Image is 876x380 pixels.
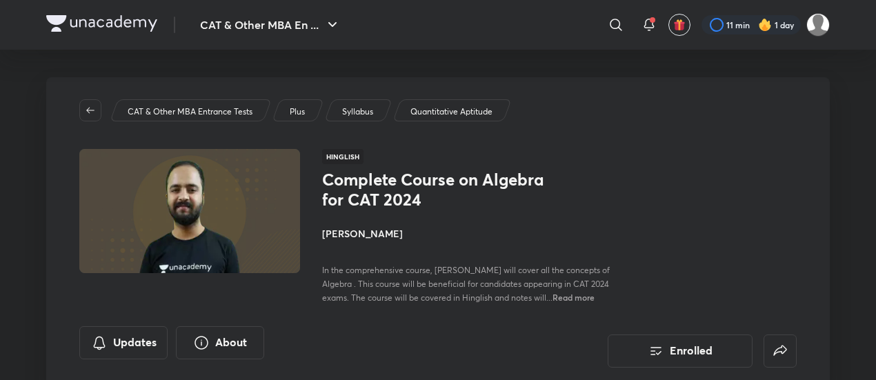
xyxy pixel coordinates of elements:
[340,106,376,118] a: Syllabus
[288,106,308,118] a: Plus
[322,170,548,210] h1: Complete Course on Algebra for CAT 2024
[126,106,255,118] a: CAT & Other MBA Entrance Tests
[608,334,753,368] button: Enrolled
[128,106,252,118] p: CAT & Other MBA Entrance Tests
[553,292,595,303] span: Read more
[668,14,690,36] button: avatar
[46,15,157,35] a: Company Logo
[176,326,264,359] button: About
[322,149,364,164] span: Hinglish
[79,326,168,359] button: Updates
[408,106,495,118] a: Quantitative Aptitude
[77,148,302,274] img: Thumbnail
[46,15,157,32] img: Company Logo
[342,106,373,118] p: Syllabus
[806,13,830,37] img: Avinash Tibrewal
[758,18,772,32] img: streak
[290,106,305,118] p: Plus
[410,106,492,118] p: Quantitative Aptitude
[764,334,797,368] button: false
[322,226,631,241] h4: [PERSON_NAME]
[673,19,686,31] img: avatar
[322,265,610,303] span: In the comprehensive course, [PERSON_NAME] will cover all the concepts of Algebra . This course w...
[192,11,349,39] button: CAT & Other MBA En ...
